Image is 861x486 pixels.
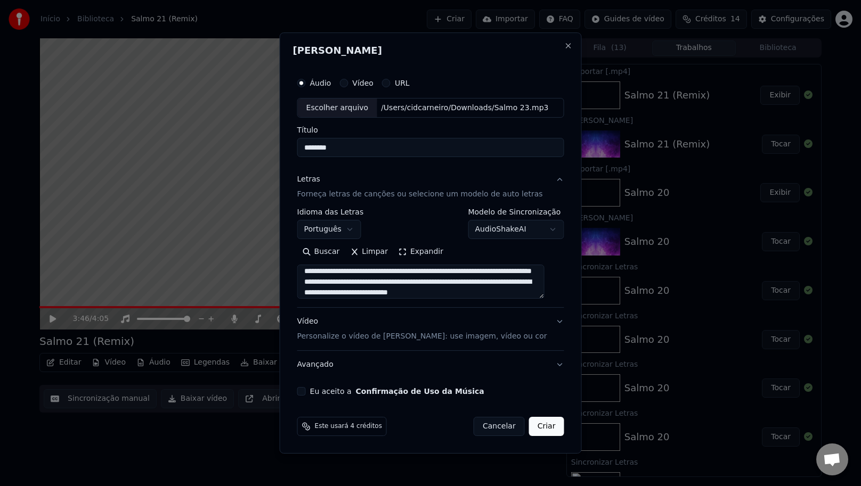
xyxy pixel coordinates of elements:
[474,417,525,436] button: Cancelar
[352,79,373,87] label: Vídeo
[393,244,449,261] button: Expandir
[297,317,547,342] div: Vídeo
[468,209,564,216] label: Modelo de Sincronização
[297,190,543,200] p: Forneça letras de canções ou selecione um modelo de auto letras
[356,388,484,395] button: Eu aceito a
[310,388,484,395] label: Eu aceito a
[310,79,331,87] label: Áudio
[297,331,547,342] p: Personalize o vídeo de [PERSON_NAME]: use imagem, vídeo ou cor
[297,175,320,185] div: Letras
[297,127,564,134] label: Título
[298,98,377,118] div: Escolher arquivo
[395,79,410,87] label: URL
[529,417,564,436] button: Criar
[377,103,553,113] div: /Users/cidcarneiro/Downloads/Salmo 23.mp3
[297,209,564,308] div: LetrasForneça letras de canções ou selecione um modelo de auto letras
[297,166,564,209] button: LetrasForneça letras de canções ou selecione um modelo de auto letras
[293,46,568,55] h2: [PERSON_NAME]
[315,422,382,431] span: Este usará 4 créditos
[297,209,364,216] label: Idioma das Letras
[345,244,393,261] button: Limpar
[297,308,564,351] button: VídeoPersonalize o vídeo de [PERSON_NAME]: use imagem, vídeo ou cor
[297,244,345,261] button: Buscar
[297,351,564,378] button: Avançado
